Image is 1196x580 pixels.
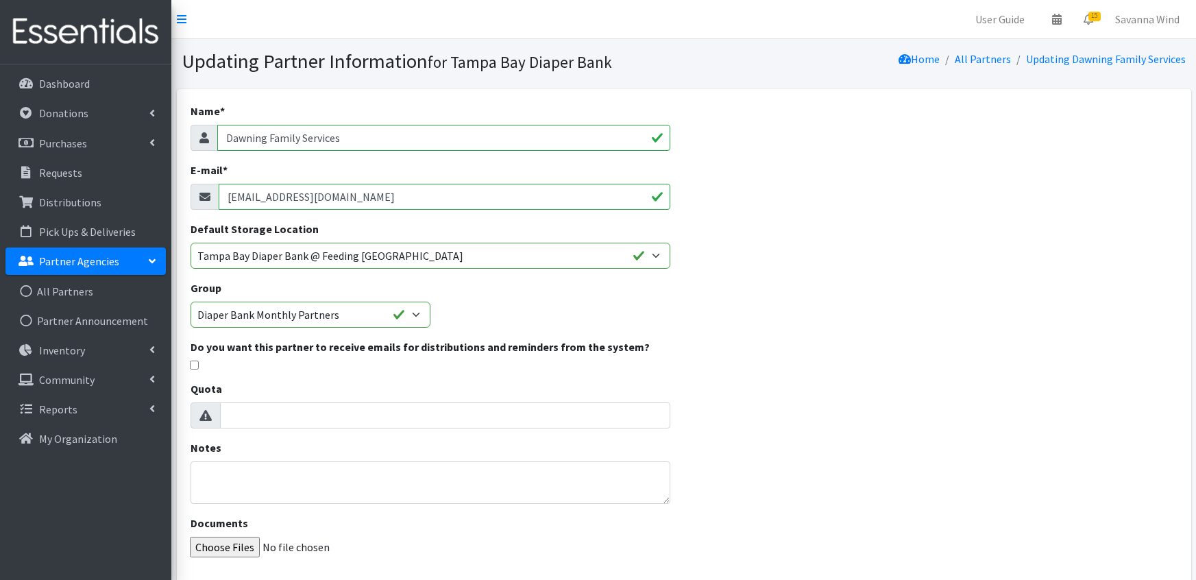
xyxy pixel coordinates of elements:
label: Name [191,103,225,119]
p: Purchases [39,136,87,150]
a: All Partners [955,52,1011,66]
a: My Organization [5,425,166,452]
a: All Partners [5,278,166,305]
label: Notes [191,439,221,456]
p: Distributions [39,195,101,209]
p: Inventory [39,343,85,357]
label: Documents [191,515,248,531]
p: Reports [39,402,77,416]
p: Partner Agencies [39,254,119,268]
p: Dashboard [39,77,90,90]
a: Savanna Wind [1104,5,1191,33]
a: Pick Ups & Deliveries [5,218,166,245]
a: Updating Dawning Family Services [1026,52,1186,66]
p: Requests [39,166,82,180]
a: Dashboard [5,70,166,97]
a: Donations [5,99,166,127]
a: Partner Agencies [5,247,166,275]
label: Group [191,280,221,296]
h1: Updating Partner Information [182,49,679,73]
a: Distributions [5,189,166,216]
abbr: required [223,163,228,177]
a: Purchases [5,130,166,157]
label: E-mail [191,162,228,178]
p: Pick Ups & Deliveries [39,225,136,239]
p: Donations [39,106,88,120]
img: HumanEssentials [5,9,166,55]
a: User Guide [964,5,1036,33]
a: Requests [5,159,166,186]
small: for Tampa Bay Diaper Bank [428,52,612,72]
label: Do you want this partner to receive emails for distributions and reminders from the system? [191,339,650,355]
span: 15 [1088,12,1101,21]
abbr: required [220,104,225,118]
a: Home [899,52,940,66]
p: Community [39,373,95,387]
a: Inventory [5,337,166,364]
p: My Organization [39,432,117,446]
a: Partner Announcement [5,307,166,335]
label: Quota [191,380,222,397]
a: Reports [5,396,166,423]
a: 15 [1073,5,1104,33]
a: Community [5,366,166,394]
label: Default Storage Location [191,221,319,237]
